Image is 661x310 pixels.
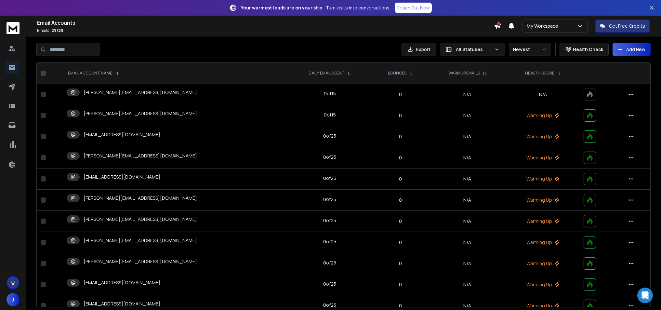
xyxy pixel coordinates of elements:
[510,303,576,309] p: Warming Up
[241,5,390,11] p: – Turn visits into conversations
[84,174,160,180] p: [EMAIL_ADDRESS][DOMAIN_NAME]
[456,46,492,53] p: All Statuses
[429,126,506,147] td: N/A
[429,168,506,190] td: N/A
[429,274,506,295] td: N/A
[323,238,336,245] div: 0 of 25
[241,5,322,11] strong: Your warmest leads are on your site
[595,20,650,33] button: Get Free Credits
[84,279,160,286] p: [EMAIL_ADDRESS][DOMAIN_NAME]
[84,237,197,244] p: [PERSON_NAME][EMAIL_ADDRESS][DOMAIN_NAME]
[510,218,576,224] p: Warming Up
[323,154,336,160] div: 0 of 25
[510,176,576,182] p: Warming Up
[323,175,336,182] div: 0 of 25
[84,216,197,222] p: [PERSON_NAME][EMAIL_ADDRESS][DOMAIN_NAME]
[376,155,425,161] p: 0
[324,112,336,118] div: 0 of 15
[429,147,506,168] td: N/A
[429,211,506,232] td: N/A
[527,23,561,29] p: My Workspace
[402,43,436,56] button: Export
[448,71,480,76] p: WARMUP EMAILS
[376,112,425,119] p: 0
[7,22,20,34] img: logo
[7,293,20,306] button: J
[324,90,336,97] div: 0 of 15
[323,217,336,224] div: 0 of 25
[68,71,119,76] div: EMAIL ACCOUNT NAME
[510,239,576,246] p: Warming Up
[609,23,645,29] p: Get Free Credits
[376,91,425,98] p: 0
[510,281,576,288] p: Warming Up
[84,153,197,159] p: [PERSON_NAME][EMAIL_ADDRESS][DOMAIN_NAME]
[613,43,651,56] button: Add New
[510,91,576,98] p: N/A
[376,197,425,203] p: 0
[429,84,506,105] td: N/A
[388,71,406,76] p: BOUNCES
[84,301,160,307] p: [EMAIL_ADDRESS][DOMAIN_NAME]
[51,28,63,33] span: 29 / 29
[376,303,425,309] p: 0
[510,112,576,119] p: Warming Up
[323,302,336,308] div: 0 of 25
[510,197,576,203] p: Warming Up
[429,232,506,253] td: N/A
[323,133,336,139] div: 0 of 25
[510,155,576,161] p: Warming Up
[509,43,551,56] button: Newest
[397,5,430,11] p: Reach Out Now
[560,43,609,56] button: Health Check
[573,46,603,53] p: Health Check
[323,260,336,266] div: 0 of 25
[84,89,197,96] p: [PERSON_NAME][EMAIL_ADDRESS][DOMAIN_NAME]
[84,195,197,201] p: [PERSON_NAME][EMAIL_ADDRESS][DOMAIN_NAME]
[637,288,653,303] div: Open Intercom Messenger
[376,281,425,288] p: 0
[84,110,197,117] p: [PERSON_NAME][EMAIL_ADDRESS][DOMAIN_NAME]
[376,239,425,246] p: 0
[37,19,494,27] h1: Email Accounts
[429,190,506,211] td: N/A
[376,133,425,140] p: 0
[510,260,576,267] p: Warming Up
[429,105,506,126] td: N/A
[395,3,432,13] a: Reach Out Now
[510,133,576,140] p: Warming Up
[309,71,345,76] p: DAILY EMAILS SENT
[525,71,554,76] p: HEALTH SCORE
[429,253,506,274] td: N/A
[37,28,494,33] p: Emails :
[323,196,336,203] div: 0 of 25
[84,258,197,265] p: [PERSON_NAME][EMAIL_ADDRESS][DOMAIN_NAME]
[376,260,425,267] p: 0
[323,281,336,287] div: 0 of 25
[376,176,425,182] p: 0
[84,131,160,138] p: [EMAIL_ADDRESS][DOMAIN_NAME]
[376,218,425,224] p: 0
